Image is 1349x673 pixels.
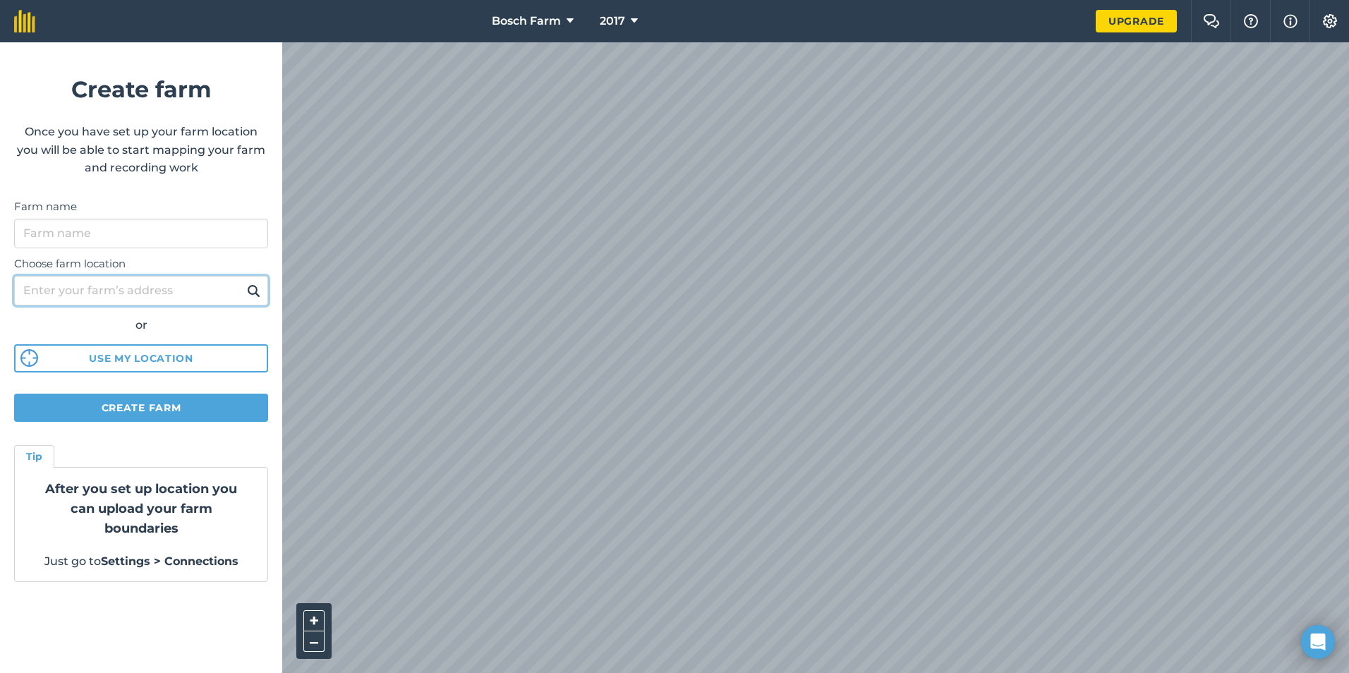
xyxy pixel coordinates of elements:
label: Farm name [14,198,268,215]
input: Farm name [14,219,268,248]
h1: Create farm [14,71,268,107]
div: Open Intercom Messenger [1301,625,1335,659]
img: A cog icon [1321,14,1338,28]
img: svg+xml;base64,PHN2ZyB4bWxucz0iaHR0cDovL3d3dy53My5vcmcvMjAwMC9zdmciIHdpZHRoPSIxNyIgaGVpZ2h0PSIxNy... [1283,13,1297,30]
span: Bosch Farm [492,13,561,30]
button: + [303,610,325,631]
input: Enter your farm’s address [14,276,268,305]
a: Upgrade [1096,10,1177,32]
button: Create farm [14,394,268,422]
label: Choose farm location [14,255,268,272]
img: svg+xml;base64,PHN2ZyB4bWxucz0iaHR0cDovL3d3dy53My5vcmcvMjAwMC9zdmciIHdpZHRoPSIxOSIgaGVpZ2h0PSIyNC... [247,282,260,299]
button: – [303,631,325,652]
button: Use my location [14,344,268,372]
h4: Tip [26,449,42,464]
p: Just go to [32,552,250,571]
strong: Settings > Connections [101,554,238,568]
img: A question mark icon [1242,14,1259,28]
p: Once you have set up your farm location you will be able to start mapping your farm and recording... [14,123,268,177]
img: Two speech bubbles overlapping with the left bubble in the forefront [1203,14,1220,28]
span: 2017 [600,13,625,30]
img: fieldmargin Logo [14,10,35,32]
div: or [14,316,268,334]
strong: After you set up location you can upload your farm boundaries [45,481,237,536]
img: svg%3e [20,349,38,367]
